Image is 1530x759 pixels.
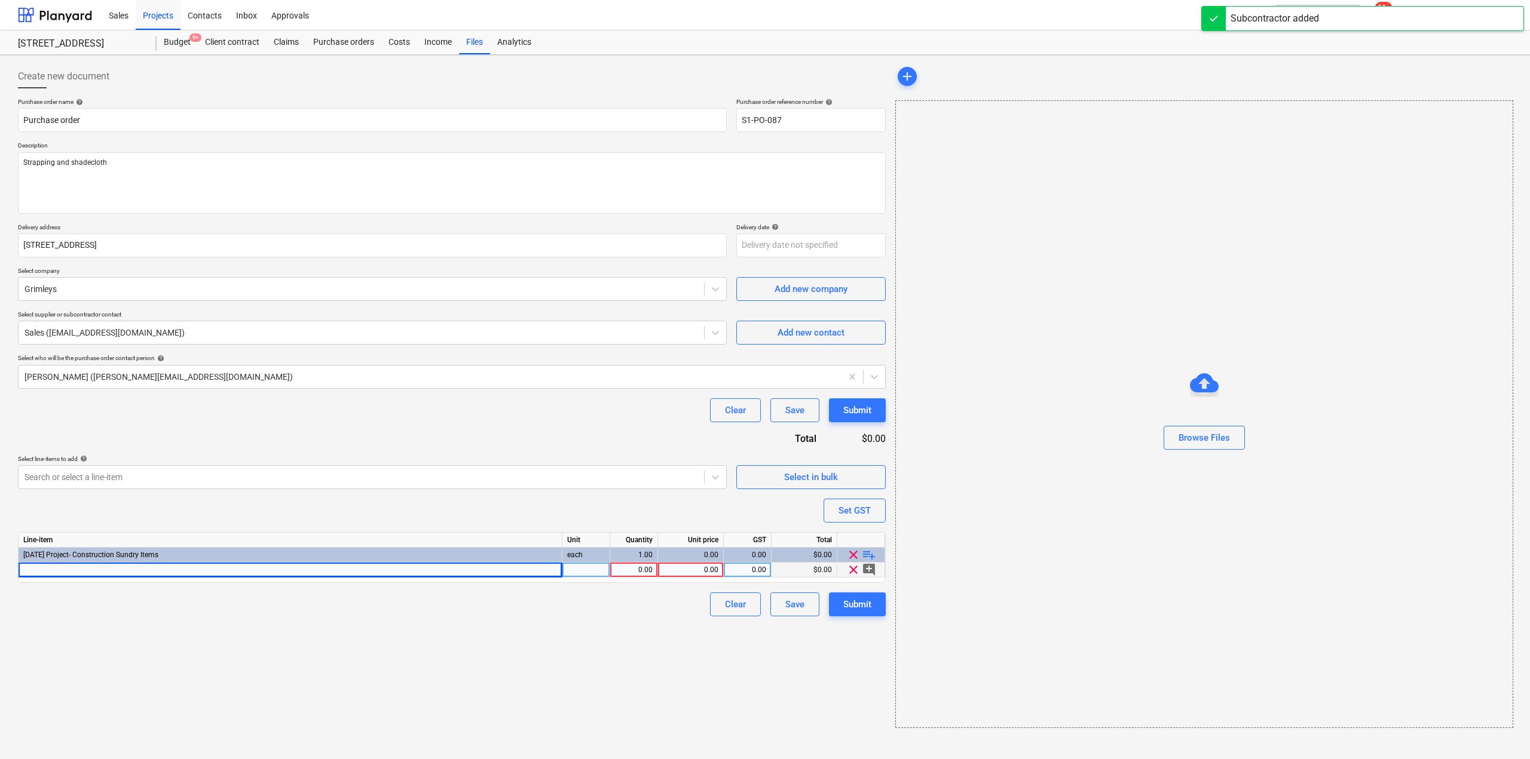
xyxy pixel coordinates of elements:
div: 0.00 [663,548,718,563]
button: Set GST [824,499,886,523]
a: Costs [381,30,417,54]
div: 0.00 [729,563,766,577]
div: Browse Files [1179,430,1230,445]
div: $0.00 [836,432,886,445]
div: Unit [562,533,610,548]
textarea: Strapping and shadecloth [18,152,886,214]
button: Add new company [736,277,886,301]
p: Select company [18,267,727,277]
button: Save [770,398,819,422]
div: Total [730,432,836,445]
button: Browse Files [1164,426,1245,450]
div: Delivery date [736,223,886,231]
a: Client contract [198,30,267,54]
div: Submit [843,402,871,418]
a: Claims [267,30,306,54]
a: Purchase orders [306,30,381,54]
div: Budget [157,30,198,54]
span: add_comment [862,563,876,577]
div: Clear [725,597,746,612]
div: Add new contact [778,325,844,340]
button: Submit [829,398,886,422]
div: Select in bulk [784,469,838,485]
span: help [74,99,83,106]
span: 3-01-39 Project- Construction Sundry Items [23,551,158,559]
span: add [900,69,914,84]
div: Clear [725,402,746,418]
div: 1.00 [615,548,653,563]
a: Income [417,30,459,54]
a: Files [459,30,490,54]
button: Add new contact [736,321,886,345]
div: $0.00 [772,548,837,563]
button: Clear [710,398,761,422]
div: Purchase order name [18,98,727,106]
div: Save [785,402,804,418]
input: Document name [18,108,727,132]
button: Submit [829,592,886,616]
button: Select in bulk [736,465,886,489]
span: help [823,99,833,106]
span: help [78,455,87,462]
span: clear [846,548,861,562]
div: 0.00 [615,563,653,577]
input: Delivery address [18,233,727,257]
p: Select supplier or subcontractor contact [18,311,727,321]
div: Quantity [610,533,658,548]
div: Save [785,597,804,612]
span: help [155,355,164,362]
span: playlist_add [862,548,876,562]
div: 0.00 [729,548,766,563]
div: Total [772,533,837,548]
div: 0.00 [663,563,718,577]
div: Set GST [839,503,871,518]
span: 9+ [189,33,201,42]
p: Description [18,142,886,152]
p: Delivery address [18,223,727,233]
button: Save [770,592,819,616]
iframe: Chat Widget [1470,702,1530,759]
span: clear [846,563,861,577]
a: Budget9+ [157,30,198,54]
input: Delivery date not specified [736,233,886,257]
span: Create new document [18,69,109,84]
button: Clear [710,592,761,616]
div: each [562,548,610,563]
div: Add new company [775,281,847,297]
div: Line-item [19,533,562,548]
span: help [769,223,779,231]
div: Subcontractor added [1231,11,1319,26]
div: [STREET_ADDRESS] [18,38,142,50]
div: $0.00 [772,563,837,577]
input: Order number [736,108,886,132]
div: Unit price [658,533,724,548]
div: Submit [843,597,871,612]
div: Select line-items to add [18,455,727,463]
div: Browse Files [895,100,1513,728]
div: GST [724,533,772,548]
a: Analytics [490,30,538,54]
div: Select who will be the purchase order contact person [18,354,886,362]
div: Purchase order reference number [736,98,886,106]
